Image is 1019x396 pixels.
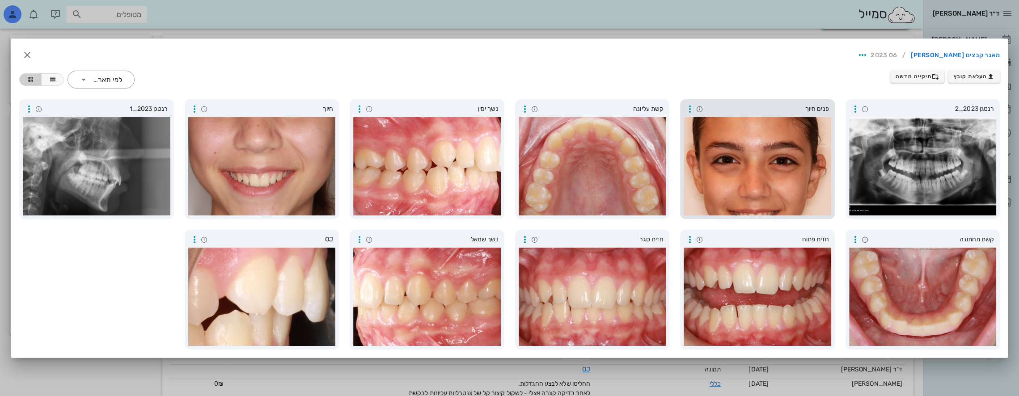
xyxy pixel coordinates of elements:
span: חזית פתוח [706,235,829,244]
span: חזית סגר [541,235,664,244]
span: נשך שמאל [375,235,499,244]
div: לפי תאריך [92,76,122,84]
span: פנים חיוך [706,104,829,114]
span: חיוך [210,104,334,114]
li: / [897,48,911,63]
span: קשת תחתונה [871,235,994,244]
span: OJ [210,235,334,244]
span: רנטגן 2023_1 [45,104,168,114]
button: העלאת קובץ [948,70,1000,83]
span: קשת עליונה [541,104,664,114]
button: תיקייה חדשה [890,70,945,83]
span: העלאת קובץ [954,73,994,80]
span: נשך ימין [375,104,499,114]
a: מאגר קבצים [PERSON_NAME] [911,48,1000,63]
span: רנטגן 2023_2 [871,104,994,114]
span: תיקייה חדשה [896,73,939,80]
div: לפי תאריך [68,71,135,88]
